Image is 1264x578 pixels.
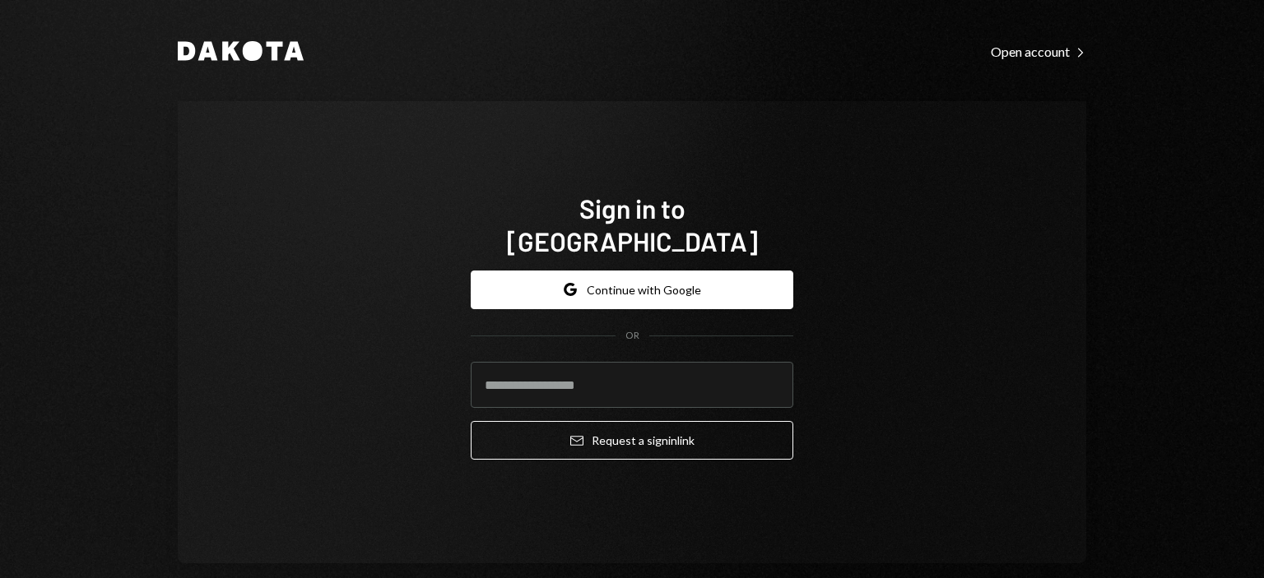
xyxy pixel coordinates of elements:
[625,329,639,343] div: OR
[471,421,793,460] button: Request a signinlink
[991,42,1086,60] a: Open account
[471,192,793,257] h1: Sign in to [GEOGRAPHIC_DATA]
[991,44,1086,60] div: Open account
[471,271,793,309] button: Continue with Google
